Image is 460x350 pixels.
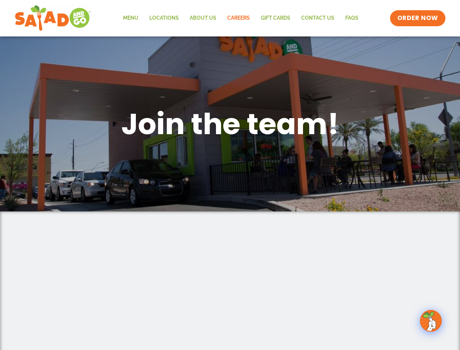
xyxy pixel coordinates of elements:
[118,10,364,27] nav: Menu
[15,4,91,33] img: new-SAG-logo-768×292
[340,10,364,27] a: FAQs
[118,10,144,27] a: Menu
[397,14,438,23] span: ORDER NOW
[390,10,445,26] a: ORDER NOW
[296,10,340,27] a: Contact Us
[222,10,255,27] a: Careers
[184,10,222,27] a: About Us
[421,311,441,331] img: wpChatIcon
[144,10,184,27] a: Locations
[41,105,420,143] h1: Join the team!
[255,10,296,27] a: GIFT CARDS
